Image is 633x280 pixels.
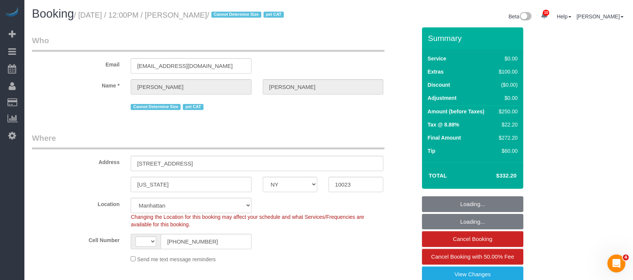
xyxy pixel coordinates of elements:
span: pet CAT [183,104,203,110]
a: Cancel Booking with 50.00% Fee [422,249,523,265]
div: $272.20 [496,134,518,142]
input: Zip Code [329,177,383,192]
div: $100.00 [496,68,518,75]
label: Tip [428,147,436,155]
legend: Who [32,35,384,52]
input: Email [131,58,251,74]
span: pet CAT [264,12,284,18]
small: / [DATE] / 12:00PM / [PERSON_NAME] [74,11,286,19]
div: $250.00 [496,108,518,115]
a: Help [557,14,571,20]
span: 10 [543,10,549,16]
h3: Summary [428,34,520,42]
div: $0.00 [496,94,518,102]
span: / [207,11,286,19]
span: Booking [32,7,74,20]
label: Cell Number [26,234,125,244]
label: Email [26,58,125,68]
label: Address [26,156,125,166]
label: Amount (before Taxes) [428,108,484,115]
a: 10 [537,8,552,24]
legend: Where [32,132,384,149]
div: $60.00 [496,147,518,155]
a: [PERSON_NAME] [577,14,624,20]
label: Extras [428,68,444,75]
strong: Total [429,172,447,179]
span: Send me text message reminders [137,256,216,262]
label: Discount [428,81,450,89]
h4: $332.20 [474,173,517,179]
input: City [131,177,251,192]
label: Adjustment [428,94,457,102]
div: $0.00 [496,55,518,62]
label: Service [428,55,446,62]
input: Cell Number [161,234,251,249]
iframe: Intercom live chat [607,254,625,272]
a: Beta [509,14,532,20]
img: Automaid Logo [5,8,20,18]
a: Cancel Booking [422,231,523,247]
span: Changing the Location for this booking may affect your schedule and what Services/Frequencies are... [131,214,364,227]
span: Cancel Booking with 50.00% Fee [431,253,514,260]
span: 4 [623,254,629,260]
div: ($0.00) [496,81,518,89]
div: $22.20 [496,121,518,128]
img: New interface [519,12,532,22]
input: First Name [131,79,251,95]
label: Name * [26,79,125,89]
span: Cannot Determine Size [131,104,181,110]
label: Location [26,198,125,208]
label: Tax @ 8.88% [428,121,459,128]
span: Cannot Determine Size [211,12,261,18]
input: Last Name [263,79,383,95]
label: Final Amount [428,134,461,142]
